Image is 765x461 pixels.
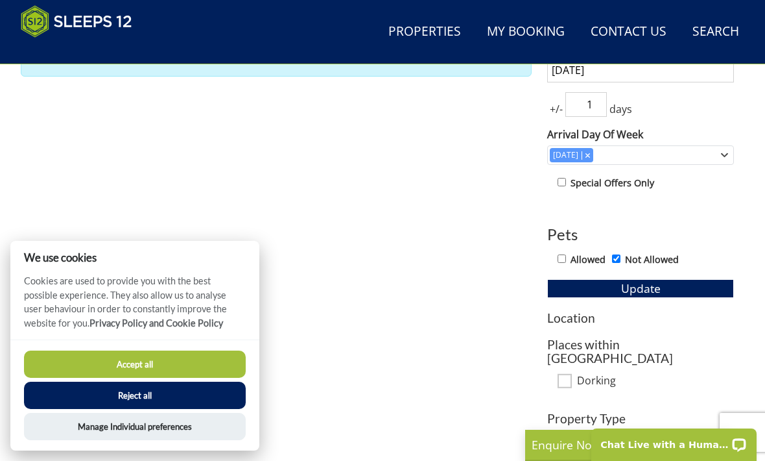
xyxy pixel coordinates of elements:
[24,413,246,440] button: Manage Individual preferences
[607,101,635,117] span: days
[547,101,565,117] span: +/-
[14,45,150,56] iframe: Customer reviews powered by Trustpilot
[571,176,654,190] label: Special Offers Only
[10,251,259,264] h2: We use cookies
[10,274,259,340] p: Cookies are used to provide you with the best possible experience. They also allow us to analyse ...
[547,226,734,243] h3: Pets
[547,412,734,425] h3: Property Type
[89,318,223,329] a: Privacy Policy and Cookie Policy
[625,253,679,267] label: Not Allowed
[687,18,744,47] a: Search
[621,280,661,296] span: Update
[24,382,246,409] button: Reject all
[577,375,734,389] label: Dorking
[547,338,734,365] h3: Places within [GEOGRAPHIC_DATA]
[383,18,466,47] a: Properties
[547,58,734,82] input: Arrival Date
[24,351,246,378] button: Accept all
[547,279,734,297] button: Update
[550,149,582,161] div: [DATE]
[482,18,570,47] a: My Booking
[532,436,726,453] p: Enquire Now
[547,311,734,325] h3: Location
[547,127,734,142] label: Arrival Day Of Week
[585,18,672,47] a: Contact Us
[583,420,765,461] iframe: LiveChat chat widget
[547,145,734,165] div: Combobox
[571,253,606,267] label: Allowed
[21,5,132,38] img: Sleeps 12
